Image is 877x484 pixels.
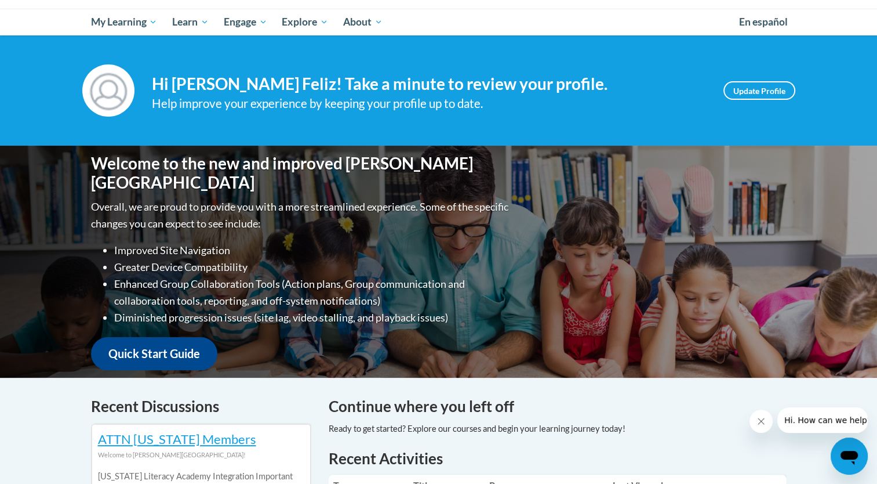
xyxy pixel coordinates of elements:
li: Improved Site Navigation [114,242,511,259]
a: My Learning [83,9,165,35]
a: Update Profile [723,81,795,100]
a: Learn [165,9,216,35]
li: Diminished progression issues (site lag, video stalling, and playback issues) [114,309,511,326]
a: ATTN [US_STATE] Members [98,431,256,447]
a: Engage [216,9,275,35]
div: Main menu [74,9,804,35]
span: Hi. How can we help? [7,8,94,17]
h1: Recent Activities [329,448,787,469]
h1: Welcome to the new and improved [PERSON_NAME][GEOGRAPHIC_DATA] [91,154,511,193]
div: Help improve your experience by keeping your profile up to date. [152,94,706,113]
iframe: Button to launch messaging window [831,438,868,475]
span: Engage [224,15,267,29]
div: Welcome to [PERSON_NAME][GEOGRAPHIC_DATA]! [98,449,304,461]
li: Greater Device Compatibility [114,259,511,276]
a: Quick Start Guide [91,337,217,370]
a: About [336,9,390,35]
img: Profile Image [82,64,134,117]
span: Explore [282,15,328,29]
iframe: Message from company [777,407,868,433]
h4: Recent Discussions [91,395,311,418]
span: Learn [172,15,209,29]
li: Enhanced Group Collaboration Tools (Action plans, Group communication and collaboration tools, re... [114,276,511,309]
span: En español [739,16,788,28]
h4: Continue where you left off [329,395,787,418]
a: Explore [274,9,336,35]
h4: Hi [PERSON_NAME] Feliz! Take a minute to review your profile. [152,74,706,94]
span: About [343,15,383,29]
span: My Learning [90,15,157,29]
a: En español [732,10,795,34]
p: Overall, we are proud to provide you with a more streamlined experience. Some of the specific cha... [91,198,511,232]
iframe: Close message [749,410,773,433]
